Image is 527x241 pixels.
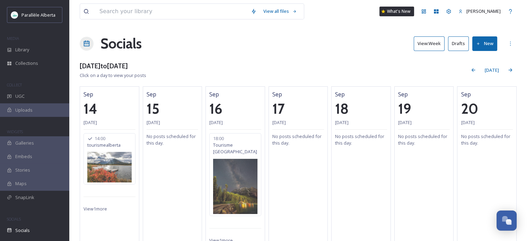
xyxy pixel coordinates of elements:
[80,72,146,78] span: Click on a day to view your posts
[96,4,247,19] input: Search your library
[100,33,142,54] a: Socials
[461,133,513,146] span: No posts scheduled for this day.
[335,119,387,126] span: [DATE]
[455,5,504,18] a: [PERSON_NAME]
[398,119,450,126] span: [DATE]
[95,135,105,142] span: 14:00
[15,194,34,201] span: SnapLink
[84,119,135,126] span: [DATE]
[272,98,324,119] h1: 17
[87,142,132,148] span: tourismealberta
[379,7,414,16] a: What's New
[147,133,199,146] span: No posts scheduled for this day.
[398,133,450,146] span: No posts scheduled for this day.
[497,210,517,231] button: Open Chat
[147,119,199,126] span: [DATE]
[448,36,472,51] a: Drafts
[472,36,497,51] button: New
[15,93,25,100] span: UGC
[80,61,146,71] h3: [DATE] to [DATE]
[7,216,21,222] span: SOCIALS
[448,36,469,51] button: Drafts
[461,90,513,98] span: Sep
[15,227,30,234] span: Socials
[84,98,135,119] h1: 14
[15,46,29,53] span: Library
[260,5,300,18] a: View all files
[21,12,55,18] span: Parallèle Alberta
[335,133,387,146] span: No posts scheduled for this day.
[209,119,261,126] span: [DATE]
[209,90,261,98] span: Sep
[84,90,135,98] span: Sep
[398,90,450,98] span: Sep
[272,119,324,126] span: [DATE]
[87,152,132,182] img: vangis-1836733.jpg
[213,159,257,214] img: jomsdgzman-1752575395506.jpg
[272,133,324,146] span: No posts scheduled for this day.
[15,153,32,160] span: Embeds
[7,36,19,41] span: MEDIA
[15,60,38,67] span: Collections
[461,119,513,126] span: [DATE]
[15,140,34,146] span: Galleries
[84,206,107,212] span: View 1 more
[461,98,513,119] h1: 20
[7,129,23,134] span: WIDGETS
[209,98,261,119] h1: 16
[15,180,27,187] span: Maps
[11,11,18,18] img: download.png
[7,82,22,87] span: COLLECT
[466,8,501,14] span: [PERSON_NAME]
[398,98,450,119] h1: 19
[147,90,199,98] span: Sep
[147,98,199,119] h1: 15
[15,107,33,113] span: Uploads
[481,63,502,77] div: [DATE]
[335,90,387,98] span: Sep
[272,90,324,98] span: Sep
[213,142,257,155] span: Tourisme [GEOGRAPHIC_DATA]
[15,167,30,173] span: Stories
[335,98,387,119] h1: 18
[213,135,224,142] span: 18:00
[414,36,445,51] button: View:Week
